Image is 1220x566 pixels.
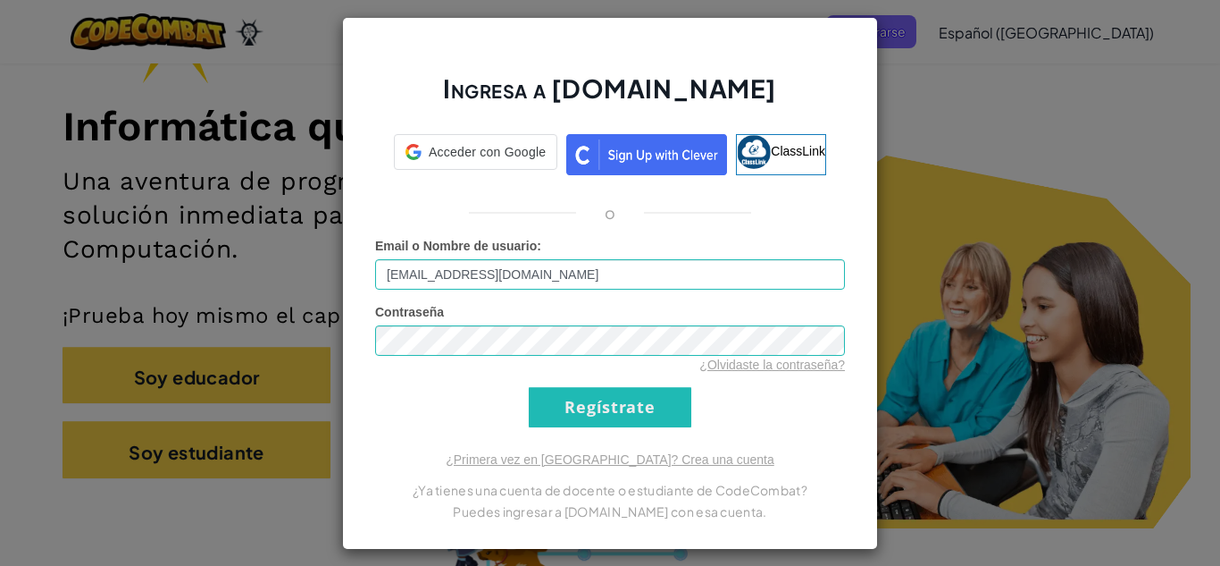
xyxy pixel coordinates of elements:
[375,237,541,255] label: :
[446,452,774,467] a: ¿Primera vez en [GEOGRAPHIC_DATA]? Crea una cuenta
[375,479,845,501] p: ¿Ya tienes una cuenta de docente o estudiante de CodeCombat?
[429,143,546,161] span: Acceder con Google
[375,305,444,319] span: Contraseña
[566,134,727,175] img: clever_sso_button@2x.png
[375,239,537,253] span: Email o Nombre de usuario
[699,358,845,372] a: ¿Olvidaste la contraseña?
[394,134,557,170] div: Acceder con Google
[771,143,825,157] span: ClassLink
[605,202,615,224] p: o
[375,501,845,522] p: Puedes ingresar a [DOMAIN_NAME] con esa cuenta.
[375,72,845,123] h2: Ingresa a [DOMAIN_NAME]
[529,387,691,427] input: Regístrate
[737,135,771,169] img: classlink-logo-small.png
[394,134,557,175] a: Acceder con Google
